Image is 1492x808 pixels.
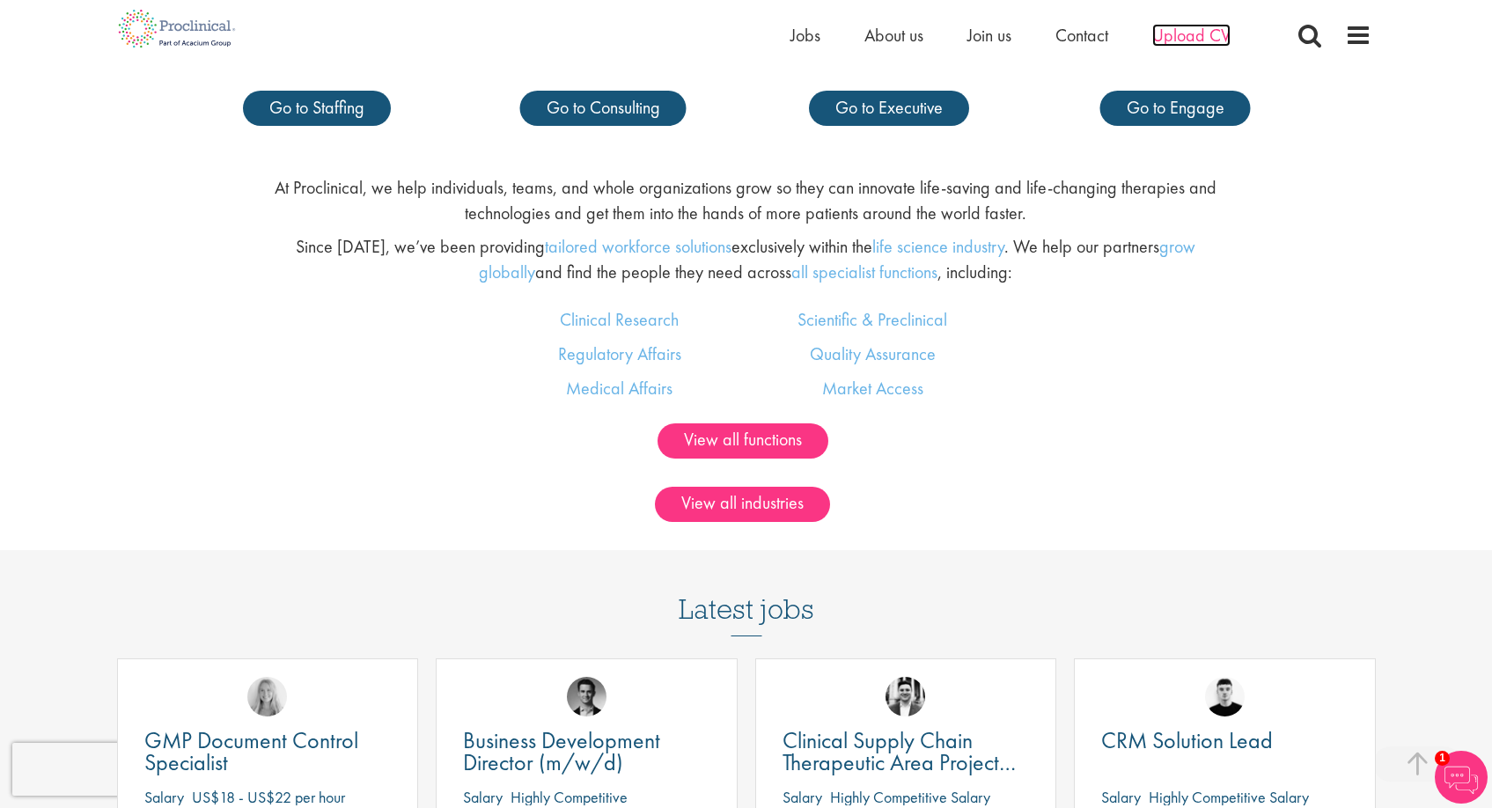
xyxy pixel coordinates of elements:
[790,24,820,47] a: Jobs
[547,96,660,119] span: Go to Consulting
[810,342,936,365] a: Quality Assurance
[830,787,990,807] p: Highly Competitive Salary
[783,787,822,807] span: Salary
[144,730,392,774] a: GMP Document Control Specialist
[864,24,923,47] a: About us
[967,24,1011,47] a: Join us
[1152,24,1231,47] a: Upload CV
[886,677,925,716] img: Edward Little
[655,487,830,522] a: View all industries
[243,91,391,126] a: Go to Staffing
[1101,730,1349,752] a: CRM Solution Lead
[463,787,503,807] span: Salary
[809,91,969,126] a: Go to Executive
[520,91,687,126] a: Go to Consulting
[1101,725,1273,755] span: CRM Solution Lead
[783,725,1016,799] span: Clinical Supply Chain Therapeutic Area Project Manager
[822,377,923,400] a: Market Access
[1149,787,1309,807] p: Highly Competitive Salary
[560,308,679,331] a: Clinical Research
[545,235,731,258] a: tailored workforce solutions
[1205,677,1245,716] img: Patrick Melody
[269,96,364,119] span: Go to Staffing
[658,423,828,459] a: View all functions
[144,787,184,807] span: Salary
[463,730,710,774] a: Business Development Director (m/w/d)
[797,308,947,331] a: Scientific & Preclinical
[253,234,1238,284] p: Since [DATE], we’ve been providing exclusively within the . We help our partners and find the peo...
[1055,24,1108,47] a: Contact
[144,725,358,777] span: GMP Document Control Specialist
[1127,96,1224,119] span: Go to Engage
[1101,787,1141,807] span: Salary
[872,235,1004,258] a: life science industry
[1435,751,1450,766] span: 1
[463,725,660,777] span: Business Development Director (m/w/d)
[12,743,238,796] iframe: reCAPTCHA
[479,235,1195,283] a: grow globally
[679,550,814,636] h3: Latest jobs
[247,677,287,716] img: Shannon Briggs
[835,96,943,119] span: Go to Executive
[558,342,681,365] a: Regulatory Affairs
[192,787,345,807] p: US$18 - US$22 per hour
[566,377,673,400] a: Medical Affairs
[783,730,1030,774] a: Clinical Supply Chain Therapeutic Area Project Manager
[567,677,606,716] img: Max Slevogt
[1100,91,1251,126] a: Go to Engage
[791,261,937,283] a: all specialist functions
[1435,751,1488,804] img: Chatbot
[511,787,628,807] p: Highly Competitive
[253,175,1238,225] p: At Proclinical, we help individuals, teams, and whole organizations grow so they can innovate lif...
